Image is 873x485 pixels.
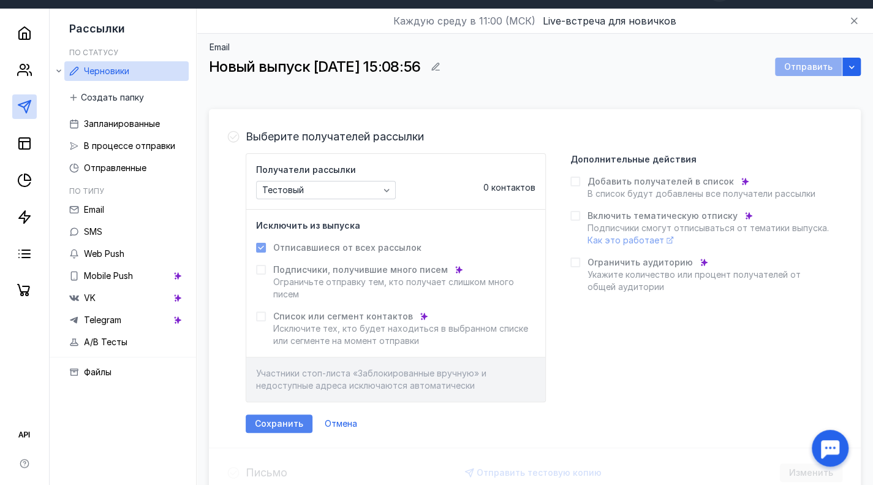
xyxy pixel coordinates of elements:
[483,182,535,193] span: 0 контактов
[588,235,673,245] a: Как это работает
[84,66,129,76] span: Черновики
[64,332,189,352] a: A/B Тесты
[84,204,104,215] span: Email
[84,226,102,237] span: SMS
[84,367,111,377] span: Файлы
[84,270,133,281] span: Mobile Push
[64,362,189,382] a: Файлы
[69,48,118,57] h5: По статусу
[256,220,360,231] h4: Исключить из выпуска
[543,13,676,28] button: Live-встреча для новичков
[64,88,150,107] button: Создать папку
[393,13,535,28] span: Каждую среду в 11:00 (МСК)
[84,140,175,151] span: В процессе отправки
[273,310,413,323] span: Список или сегмент контактов
[84,248,124,259] span: Web Push
[69,22,125,35] span: Рассылки
[84,315,121,325] span: Telegram
[273,323,528,346] span: Исключите тех, кто будет находиться в выбранном списке или сегменте на момент отправки
[64,158,189,178] a: Отправленные
[273,277,514,299] span: Ограничьте отправку тем, кто получает слишком много писем
[588,256,693,269] span: Ограничить аудиторию
[273,264,448,276] span: Подписчики, получившие много писем
[84,118,160,129] span: Запланированные
[543,15,676,27] span: Live-встреча для новичков
[210,42,230,52] a: Email
[209,58,420,75] span: Новый выпуск [DATE] 15:08:56
[246,414,312,433] button: Сохранить
[64,266,189,286] a: Mobile Push
[273,242,421,254] span: Отписавшиеся от всех рассылок
[588,269,801,292] span: Укажите количество или процент получателей от общей аудитории
[570,154,697,164] h4: Дополнительные действия
[256,368,486,391] span: Участники стоп-листа «Заблокированные вручную» и недоступные адреса исключаются автоматически
[64,200,189,220] a: Email
[325,419,357,429] span: Отмена
[588,175,734,188] span: Добавить получателей в список
[84,162,146,173] span: Отправленные
[69,186,104,196] h5: По типу
[255,419,303,429] span: Сохранить
[84,337,127,347] span: A/B Тесты
[588,188,815,199] span: В список будут добавлены все получатели рассылки
[588,210,738,222] span: Включить тематическую отписку
[81,93,144,103] span: Создать папку
[84,292,96,303] span: VK
[246,131,424,143] h4: Выберите получателей рассылки
[319,414,363,433] button: Отмена
[256,181,396,199] button: Тестовый
[64,61,189,81] a: Черновики
[64,310,189,330] a: Telegram
[64,288,189,308] a: VK
[64,114,189,134] a: Запланированные
[588,235,664,245] span: Как это работает
[262,185,304,196] span: Тестовый
[64,136,189,156] a: В процессе отправки
[588,223,829,245] span: Подписчики смогут отписываться от тематики выпуска.
[64,244,189,264] a: Web Push
[64,222,189,242] a: SMS
[256,164,356,176] span: Получатели рассылки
